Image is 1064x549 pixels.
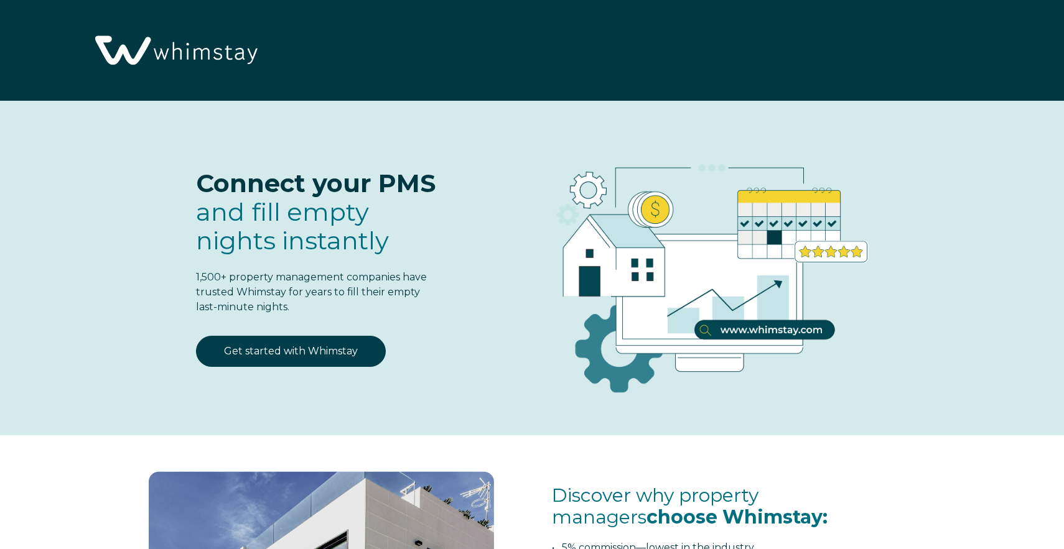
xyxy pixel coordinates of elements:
span: 1,500+ property management companies have trusted Whimstay for years to fill their empty last-min... [196,271,427,313]
img: Whimstay Logo-02 1 [87,6,263,96]
span: choose Whimstay: [646,505,828,528]
span: and [196,196,389,256]
span: fill empty nights instantly [196,196,389,256]
img: RBO Ilustrations-03 [486,126,924,413]
span: Discover why property managers [552,484,828,528]
a: Get started with Whimstay [196,336,386,367]
span: Connect your PMS [196,168,436,198]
